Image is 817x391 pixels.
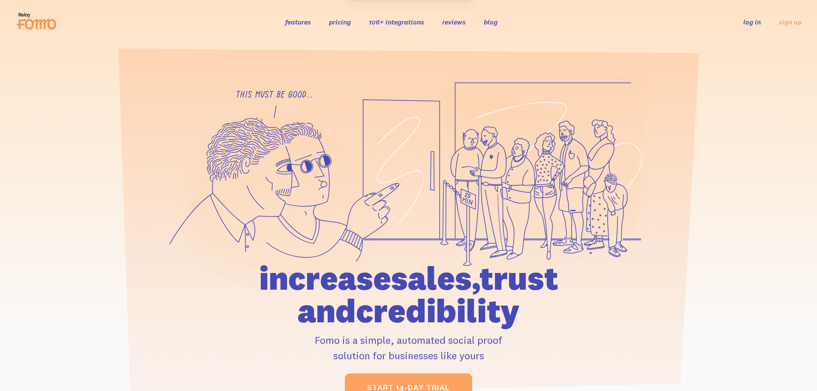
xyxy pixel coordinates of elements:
a: features [285,18,311,26]
a: pricing [329,18,351,26]
a: 106+ integrations [369,18,424,26]
p: Fomo is a simple, automated social proof solution for businesses like yours [210,332,607,363]
a: reviews [442,18,466,26]
a: blog [484,18,497,26]
h1: increase sales, trust and credibility [210,262,607,327]
a: sign up [779,18,802,27]
a: log in [743,18,761,26]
